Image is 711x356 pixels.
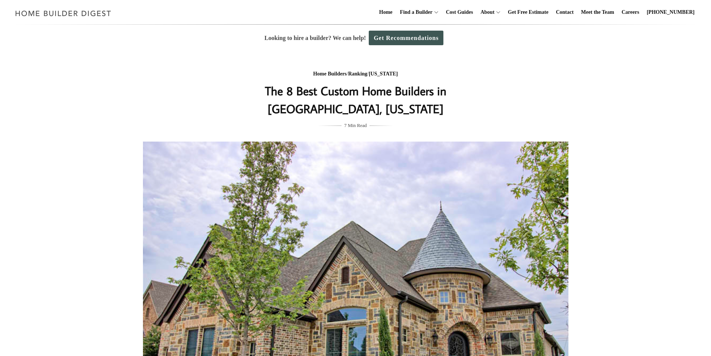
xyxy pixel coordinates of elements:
[578,0,617,24] a: Meet the Team
[505,0,552,24] a: Get Free Estimate
[619,0,642,24] a: Careers
[443,0,476,24] a: Cost Guides
[397,0,433,24] a: Find a Builder
[12,6,115,21] img: Home Builder Digest
[369,31,443,45] a: Get Recommendations
[644,0,698,24] a: [PHONE_NUMBER]
[207,82,505,118] h1: The 8 Best Custom Home Builders in [GEOGRAPHIC_DATA], [US_STATE]
[348,71,367,77] a: Ranking
[369,71,398,77] a: [US_STATE]
[553,0,576,24] a: Contact
[376,0,396,24] a: Home
[207,69,505,79] div: / /
[313,71,347,77] a: Home Builders
[344,121,367,130] span: 7 Min Read
[477,0,494,24] a: About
